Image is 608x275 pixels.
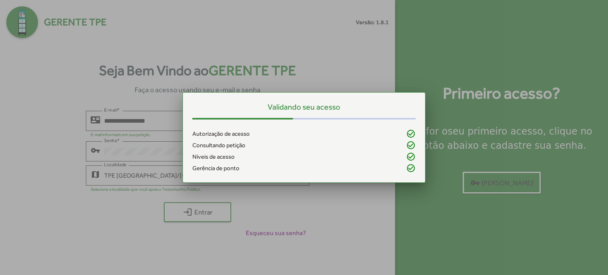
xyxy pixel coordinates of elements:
mat-icon: check_circle_outline [406,140,416,150]
mat-icon: check_circle_outline [406,129,416,138]
span: Autorização de acesso [192,129,250,138]
h5: Validando seu acesso [192,102,416,112]
span: Gerência de ponto [192,164,239,173]
mat-icon: check_circle_outline [406,163,416,173]
mat-icon: check_circle_outline [406,152,416,161]
span: Níveis de acesso [192,152,235,161]
span: Consultando petição [192,141,245,150]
